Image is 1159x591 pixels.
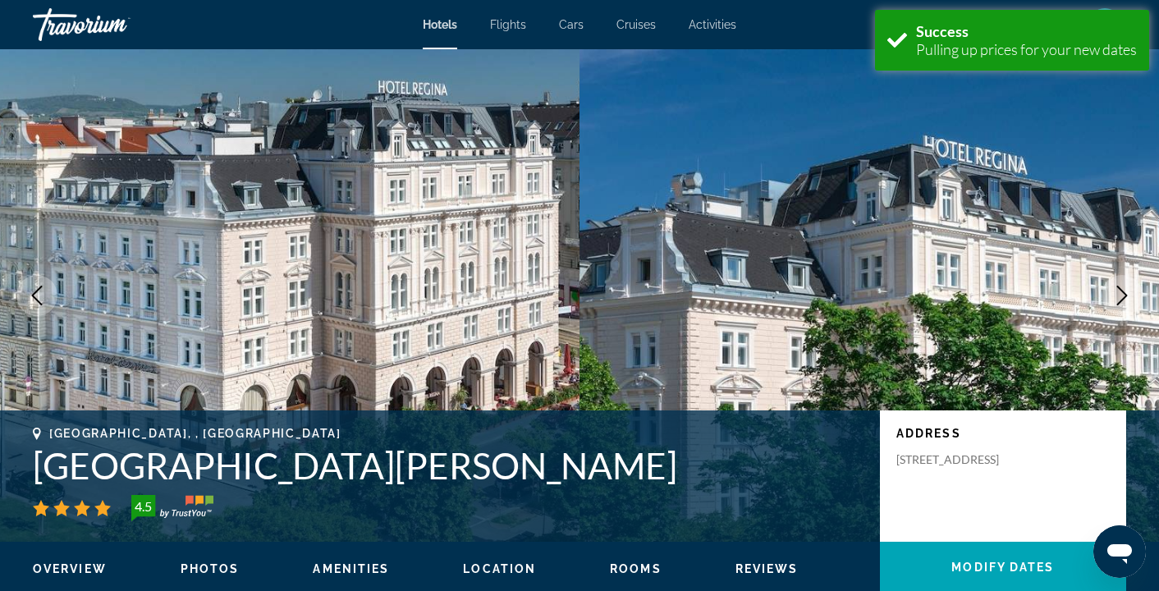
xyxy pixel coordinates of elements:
[916,40,1137,58] div: Pulling up prices for your new dates
[896,452,1028,467] p: [STREET_ADDRESS]
[16,275,57,316] button: Previous image
[49,427,341,440] span: [GEOGRAPHIC_DATA], , [GEOGRAPHIC_DATA]
[689,18,736,31] a: Activities
[33,562,107,575] span: Overview
[735,561,799,576] button: Reviews
[735,562,799,575] span: Reviews
[490,18,526,31] a: Flights
[463,562,536,575] span: Location
[181,562,240,575] span: Photos
[33,444,864,487] h1: [GEOGRAPHIC_DATA][PERSON_NAME]
[1102,275,1143,316] button: Next image
[313,562,389,575] span: Amenities
[916,22,1137,40] div: Success
[616,18,656,31] a: Cruises
[33,3,197,46] a: Travorium
[313,561,389,576] button: Amenities
[131,495,213,521] img: TrustYou guest rating badge
[610,562,662,575] span: Rooms
[559,18,584,31] a: Cars
[423,18,457,31] a: Hotels
[463,561,536,576] button: Location
[951,561,1054,574] span: Modify Dates
[1093,525,1146,578] iframe: Button to launch messaging window
[896,427,1110,440] p: Address
[126,497,159,516] div: 4.5
[610,561,662,576] button: Rooms
[181,561,240,576] button: Photos
[1083,7,1126,42] button: User Menu
[33,561,107,576] button: Overview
